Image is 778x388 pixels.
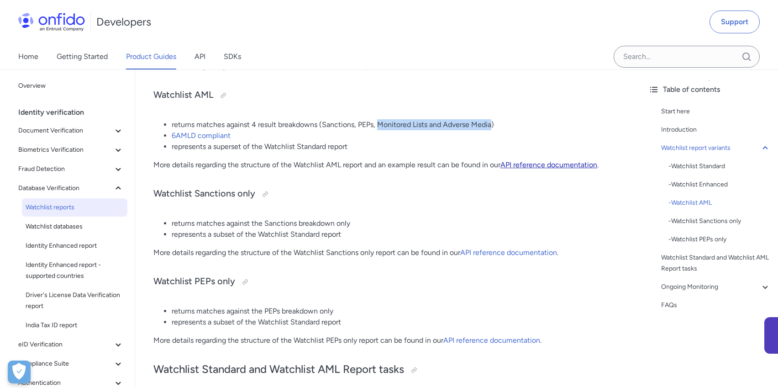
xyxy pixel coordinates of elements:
[153,88,623,103] h3: Watchlist AML
[172,131,231,140] a: 6AMLD compliant
[18,13,85,31] img: Onfido Logo
[15,179,127,197] button: Database Verification
[22,218,127,236] a: Watchlist databases
[22,237,127,255] a: Identity Enhanced report
[172,306,623,317] li: returns matches against the PEPs breakdown only
[661,300,771,311] a: FAQs
[172,317,623,328] li: represents a subset of the Watchlist Standard report
[224,44,241,69] a: SDKs
[153,362,623,377] h2: Watchlist Standard and Watchlist AML Report tasks
[26,221,124,232] span: Watchlist databases
[518,62,615,70] a: API reference documentation
[22,286,127,315] a: Driver's License Data Verification report
[668,234,771,245] a: -Watchlist PEPs only
[153,187,623,202] h3: Watchlist Sanctions only
[126,44,176,69] a: Product Guides
[172,141,623,152] li: represents a superset of the Watchlist Standard report
[18,183,113,194] span: Database Verification
[18,80,124,91] span: Overview
[26,240,124,251] span: Identity Enhanced report
[668,234,771,245] div: - Watchlist PEPs only
[18,358,113,369] span: Compliance Suite
[18,144,113,155] span: Biometrics Verification
[22,256,127,285] a: Identity Enhanced report - supported countries
[18,44,38,69] a: Home
[194,44,205,69] a: API
[500,160,597,169] a: API reference documentation
[15,122,127,140] button: Document Verification
[668,197,771,208] a: -Watchlist AML
[8,361,31,383] button: Open Preferences
[668,179,771,190] div: - Watchlist Enhanced
[172,229,623,240] li: represents a subset of the Watchlist Standard report
[668,161,771,172] div: - Watchlist Standard
[18,339,113,350] span: eID Verification
[661,143,771,154] a: Watchlist report variants
[15,335,127,354] button: eID Verification
[15,355,127,373] button: Compliance Suite
[57,44,108,69] a: Getting Started
[15,77,127,95] a: Overview
[22,198,127,217] a: Watchlist reports
[661,282,771,292] a: Ongoing Monitoring
[172,218,623,229] li: returns matches against the Sanctions breakdown only
[26,290,124,312] span: Driver's License Data Verification report
[153,335,623,346] p: More details regarding the structure of the Watchlist PEPs only report can be found in our .
[22,316,127,335] a: India Tax ID report
[661,124,771,135] a: Introduction
[668,216,771,227] a: -Watchlist Sanctions only
[96,15,151,29] h1: Developers
[172,119,623,130] li: returns matches against 4 result breakdowns (Sanctions, PEPs, Monitored Lists and Adverse Media)
[15,160,127,178] button: Fraud Detection
[18,125,113,136] span: Document Verification
[8,361,31,383] div: Cookie Preferences
[18,103,131,122] div: Identity verification
[15,141,127,159] button: Biometrics Verification
[668,197,771,208] div: - Watchlist AML
[668,179,771,190] a: -Watchlist Enhanced
[26,202,124,213] span: Watchlist reports
[668,161,771,172] a: -Watchlist Standard
[153,247,623,258] p: More details regarding the structure of the Watchlist Sanctions only report can be found in our .
[26,320,124,331] span: India Tax ID report
[614,46,760,68] input: Onfido search input field
[153,275,623,289] h3: Watchlist PEPs only
[661,106,771,117] a: Start here
[648,84,771,95] div: Table of contents
[26,260,124,282] span: Identity Enhanced report - supported countries
[153,159,623,170] p: More details regarding the structure of the Watchlist AML report and an example result can be fou...
[460,248,557,257] a: API reference documentation
[668,216,771,227] div: - Watchlist Sanctions only
[443,336,540,345] a: API reference documentation
[18,164,113,175] span: Fraud Detection
[661,252,771,274] a: Watchlist Standard and Watchlist AML Report tasks
[710,11,760,33] a: Support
